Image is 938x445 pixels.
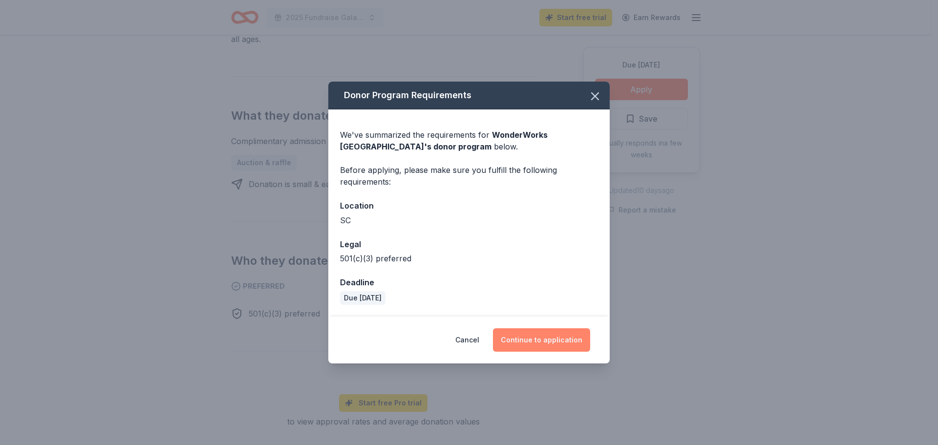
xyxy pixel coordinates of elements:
[340,129,598,152] div: We've summarized the requirements for below.
[493,328,590,352] button: Continue to application
[340,214,598,226] div: SC
[340,253,598,264] div: 501(c)(3) preferred
[340,238,598,251] div: Legal
[455,328,479,352] button: Cancel
[328,82,610,109] div: Donor Program Requirements
[340,276,598,289] div: Deadline
[340,291,385,305] div: Due [DATE]
[340,199,598,212] div: Location
[340,164,598,188] div: Before applying, please make sure you fulfill the following requirements:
